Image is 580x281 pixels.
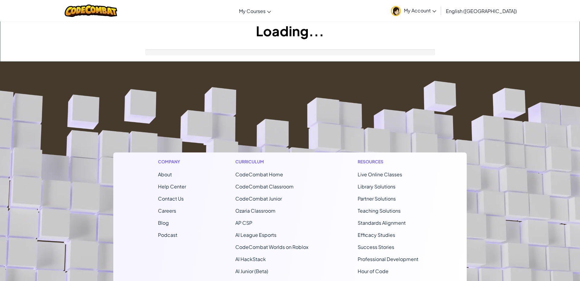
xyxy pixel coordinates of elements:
a: Success Stories [358,244,394,250]
a: Blog [158,220,169,226]
a: CodeCombat Junior [235,195,282,202]
a: AI League Esports [235,232,276,238]
a: CodeCombat Worlds on Roblox [235,244,308,250]
a: English ([GEOGRAPHIC_DATA]) [443,3,520,19]
a: Professional Development [358,256,418,262]
a: Library Solutions [358,183,395,190]
a: Careers [158,207,176,214]
a: Podcast [158,232,177,238]
a: Hour of Code [358,268,388,274]
a: My Account [388,1,439,20]
h1: Loading... [0,21,580,40]
img: avatar [391,6,401,16]
a: AP CSP [235,220,252,226]
a: Standards Alignment [358,220,406,226]
a: Efficacy Studies [358,232,395,238]
h1: Curriculum [235,158,308,165]
a: About [158,171,172,178]
span: My Courses [239,8,266,14]
a: Ozaria Classroom [235,207,275,214]
a: Teaching Solutions [358,207,401,214]
a: AI Junior (Beta) [235,268,268,274]
h1: Resources [358,158,422,165]
a: AI HackStack [235,256,266,262]
span: English ([GEOGRAPHIC_DATA]) [446,8,517,14]
a: Live Online Classes [358,171,402,178]
a: Help Center [158,183,186,190]
a: CodeCombat Classroom [235,183,294,190]
span: Contact Us [158,195,184,202]
a: Partner Solutions [358,195,396,202]
a: My Courses [236,3,274,19]
span: My Account [404,7,436,14]
img: CodeCombat logo [65,5,118,17]
h1: Company [158,158,186,165]
span: CodeCombat Home [235,171,283,178]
